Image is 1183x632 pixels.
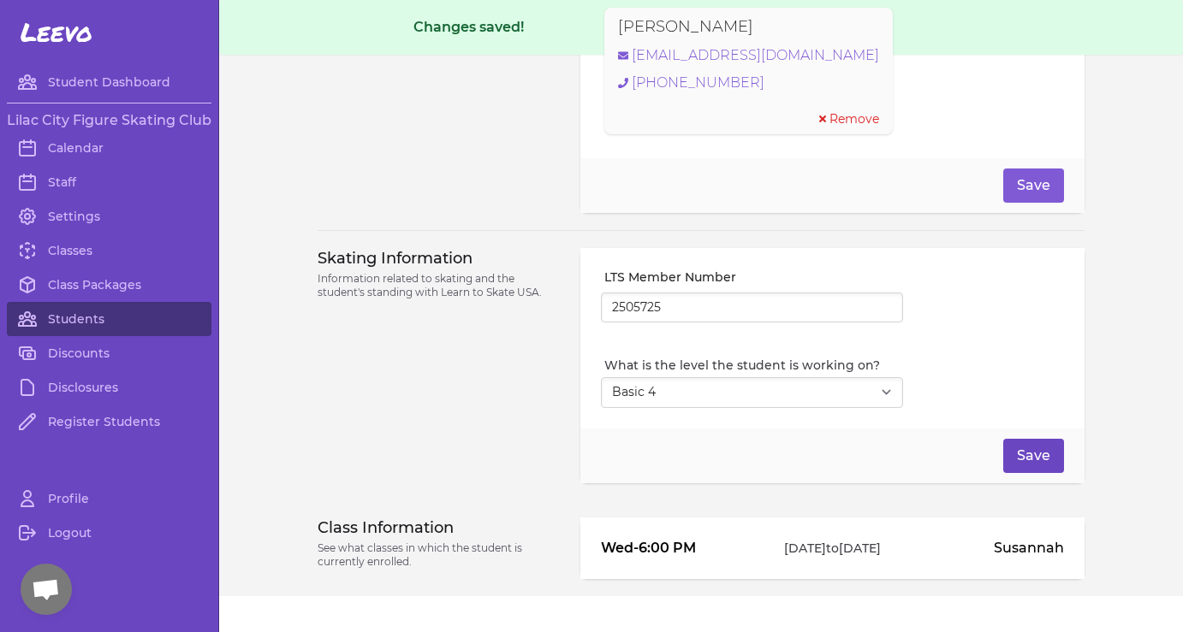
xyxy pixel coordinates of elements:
a: Logout [7,516,211,550]
h3: Skating Information [318,248,560,269]
a: Register Students [7,405,211,439]
a: Staff [7,165,211,199]
p: Information related to skating and the student's standing with Learn to Skate USA. [318,272,560,299]
a: Profile [7,481,211,516]
a: Calendar [7,131,211,165]
div: Changes saved! [413,17,989,38]
a: Open chat [21,564,72,615]
p: [PERSON_NAME] [618,15,753,38]
p: Susannah [914,538,1064,558]
h3: Lilac City Figure Skating Club [7,110,211,131]
a: [EMAIL_ADDRESS][DOMAIN_NAME] [618,45,879,66]
a: [PHONE_NUMBER] [618,73,879,93]
span: Remove [829,110,879,127]
label: LTS Member Number [604,269,903,286]
label: What is the level the student is working on? [604,357,903,374]
h3: Class Information [318,517,560,538]
p: [DATE] to [DATE] [758,540,907,557]
a: Classes [7,233,211,268]
a: Students [7,302,211,336]
input: LTS or USFSA number [601,292,903,323]
p: Wed - 6:00 PM [601,538,751,558]
a: Discounts [7,336,211,370]
span: Leevo [21,17,92,48]
a: Disclosures [7,370,211,405]
p: See what classes in which the student is currently enrolled. [318,541,560,569]
button: Save [1003,168,1064,203]
a: Class Packages [7,268,211,302]
a: Student Dashboard [7,65,211,99]
a: Settings [7,199,211,233]
button: Save [1003,439,1064,473]
button: Remove [819,110,879,127]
